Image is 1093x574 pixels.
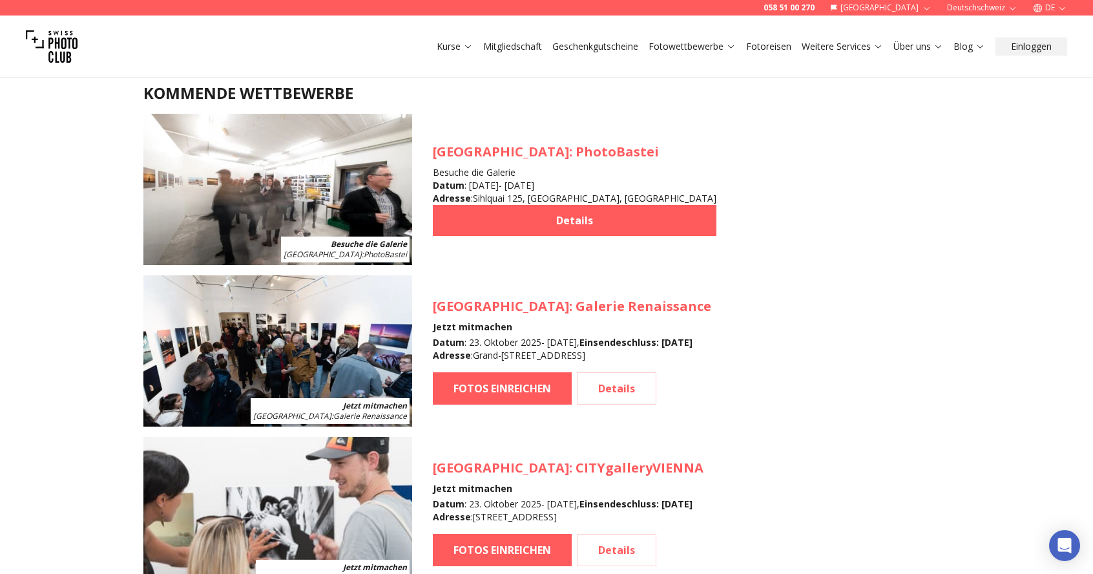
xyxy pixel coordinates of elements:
b: Besuche die Galerie [331,239,407,250]
span: [GEOGRAPHIC_DATA] [433,459,569,476]
div: Open Intercom Messenger [1049,530,1080,561]
a: Details [577,534,656,566]
h2: KOMMENDE WETTBEWERBE [143,83,950,103]
img: Swiss photo club [26,21,78,72]
h3: : CITYgalleryVIENNA [433,459,703,477]
span: [GEOGRAPHIC_DATA] [284,249,362,260]
h4: Jetzt mitmachen [433,482,703,495]
a: Geschenkgutscheine [552,40,638,53]
b: Datum [433,179,464,191]
h3: : Galerie Renaissance [433,297,711,315]
span: : Galerie Renaissance [253,410,407,421]
b: Einsendeschluss : [DATE] [579,336,692,348]
button: Weitere Services [796,37,888,56]
img: SPC Photo Awards Zürich: Herbst 2025 [143,114,412,265]
div: : 23. Oktober 2025 - [DATE] , : [STREET_ADDRESS] [433,498,703,524]
a: Details [577,372,656,405]
button: Einloggen [995,37,1067,56]
img: SPC Photo Awards Geneva: October 2025 [143,275,412,427]
b: Jetzt mitmachen [343,400,407,411]
h4: Jetzt mitmachen [433,321,711,334]
button: Kurse [432,37,478,56]
b: Adresse [433,511,471,523]
a: Über uns [893,40,943,53]
b: Datum [433,336,464,348]
b: Jetzt mitmachen [343,562,407,573]
a: FOTOS EINREICHEN [433,372,572,405]
span: [GEOGRAPHIC_DATA] [253,410,331,421]
b: Adresse [433,349,471,361]
b: Einsendeschluss : [DATE] [579,498,692,510]
b: Adresse [433,192,471,204]
h4: Besuche die Galerie [433,166,716,179]
a: Weitere Services [802,40,883,53]
a: Kurse [437,40,473,53]
div: : [DATE] - [DATE] : Sihlquai 125, [GEOGRAPHIC_DATA], [GEOGRAPHIC_DATA] [433,179,716,205]
a: Fotoreisen [746,40,791,53]
b: Datum [433,498,464,510]
div: : 23. Oktober 2025 - [DATE] , : Grand-[STREET_ADDRESS] [433,336,711,362]
a: Details [433,205,716,236]
a: Mitgliedschaft [483,40,542,53]
h3: : PhotoBastei [433,143,716,161]
a: 058 51 00 270 [764,3,815,13]
span: [GEOGRAPHIC_DATA] [433,297,569,315]
button: Fotoreisen [741,37,796,56]
span: [GEOGRAPHIC_DATA] [433,143,569,160]
span: : PhotoBastei [284,249,407,260]
button: Fotowettbewerbe [643,37,741,56]
a: Blog [953,40,985,53]
button: Blog [948,37,990,56]
a: Fotowettbewerbe [649,40,736,53]
button: Geschenkgutscheine [547,37,643,56]
a: FOTOS EINREICHEN [433,534,572,566]
button: Mitgliedschaft [478,37,547,56]
button: Über uns [888,37,948,56]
